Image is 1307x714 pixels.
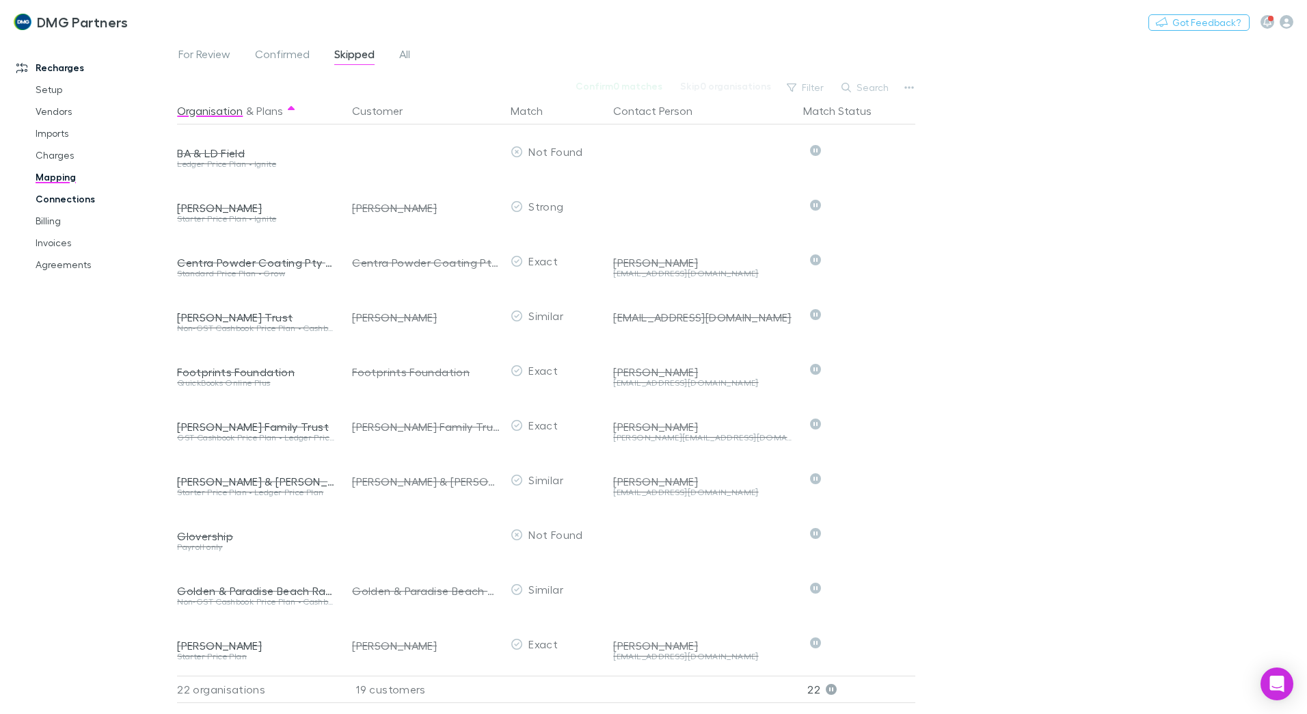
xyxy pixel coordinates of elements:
[177,97,243,124] button: Organisation
[528,637,558,650] span: Exact
[177,488,336,497] div: Starter Price Plan • Ledger Price Plan
[528,364,558,377] span: Exact
[22,210,185,232] a: Billing
[1148,14,1250,31] button: Got Feedback?
[177,97,336,124] div: &
[177,215,336,223] div: Starter Price Plan • Ignite
[22,101,185,122] a: Vendors
[803,97,888,124] button: Match Status
[22,79,185,101] a: Setup
[528,254,558,267] span: Exact
[810,528,821,539] svg: Skipped
[256,97,283,124] button: Plans
[511,97,559,124] button: Match
[613,310,792,324] div: [EMAIL_ADDRESS][DOMAIN_NAME]
[528,200,563,213] span: Strong
[22,188,185,210] a: Connections
[528,419,558,432] span: Exact
[177,269,336,278] div: Standard Price Plan • Grow
[177,543,336,551] div: Payroll only
[613,639,792,652] div: [PERSON_NAME]
[1261,667,1293,700] div: Open Intercom Messenger
[613,269,792,278] div: [EMAIL_ADDRESS][DOMAIN_NAME]
[177,475,336,488] div: [PERSON_NAME] & [PERSON_NAME]
[613,652,792,661] div: [EMAIL_ADDRESS][DOMAIN_NAME]
[177,324,336,332] div: Non-GST Cashbook Price Plan • Cashbook (Non-GST) Price Plan
[341,676,505,703] div: 19 customers
[613,475,792,488] div: [PERSON_NAME]
[177,160,336,168] div: Ledger Price Plan • Ignite
[37,14,129,30] h3: DMG Partners
[671,78,780,94] button: Skip0 organisations
[352,618,500,673] div: [PERSON_NAME]
[177,676,341,703] div: 22 organisations
[352,564,500,618] div: Golden & Paradise Beach Ratepayers & Residents Assocation
[177,256,336,269] div: Centra Powder Coating Pty Ltd
[613,365,792,379] div: [PERSON_NAME]
[22,144,185,166] a: Charges
[567,78,671,94] button: Confirm0 matches
[22,254,185,276] a: Agreements
[177,529,336,543] div: Glovership
[177,310,336,324] div: [PERSON_NAME] Trust
[177,598,336,606] div: Non-GST Cashbook Price Plan • Cashbook (Non-GST) Price Plan
[810,364,821,375] svg: Skipped
[22,166,185,188] a: Mapping
[352,345,500,399] div: Footprints Foundation
[352,97,419,124] button: Customer
[810,419,821,429] svg: Skipped
[352,454,500,509] div: [PERSON_NAME] & [PERSON_NAME]
[352,399,500,454] div: [PERSON_NAME] Family Trust
[528,528,582,541] span: Not Found
[178,47,230,65] span: For Review
[177,365,336,379] div: Footprints Foundation
[177,420,336,434] div: [PERSON_NAME] Family Trust
[177,201,336,215] div: [PERSON_NAME]
[528,309,563,322] span: Similar
[352,290,500,345] div: [PERSON_NAME]
[528,583,563,596] span: Similar
[177,584,336,598] div: Golden & Paradise Beach Ratepayers & Residents Association
[613,434,792,442] div: [PERSON_NAME][EMAIL_ADDRESS][DOMAIN_NAME]
[334,47,375,65] span: Skipped
[810,637,821,648] svg: Skipped
[613,256,792,269] div: [PERSON_NAME]
[5,5,136,38] a: DMG Partners
[177,146,336,160] div: BA & LD Field
[3,57,185,79] a: Recharges
[255,47,310,65] span: Confirmed
[399,47,410,65] span: All
[807,676,915,702] p: 22
[810,200,821,211] svg: Skipped
[613,488,792,497] div: [EMAIL_ADDRESS][DOMAIN_NAME]
[177,639,336,652] div: [PERSON_NAME]
[177,434,336,442] div: GST Cashbook Price Plan • Ledger Price Plan
[352,181,500,235] div: [PERSON_NAME]
[613,97,709,124] button: Contact Person
[22,232,185,254] a: Invoices
[22,122,185,144] a: Imports
[810,254,821,265] svg: Skipped
[810,145,821,156] svg: Skipped
[177,379,336,387] div: QuickBooks Online Plus
[613,379,792,387] div: [EMAIL_ADDRESS][DOMAIN_NAME]
[810,583,821,594] svg: Skipped
[810,309,821,320] svg: Skipped
[14,14,31,30] img: DMG Partners's Logo
[810,473,821,484] svg: Skipped
[528,473,563,486] span: Similar
[352,235,500,290] div: Centra Powder Coating Pty Ltd
[780,79,832,96] button: Filter
[177,652,336,661] div: Starter Price Plan
[835,79,897,96] button: Search
[528,145,582,158] span: Not Found
[613,420,792,434] div: [PERSON_NAME]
